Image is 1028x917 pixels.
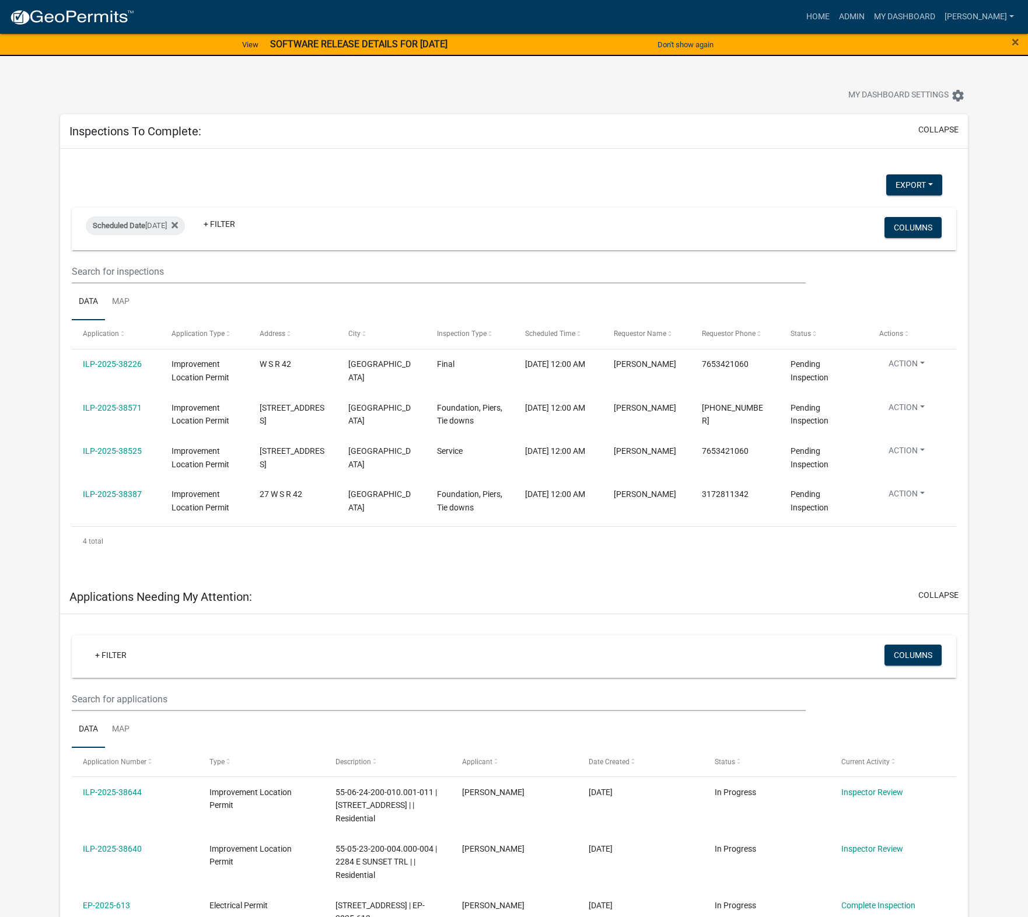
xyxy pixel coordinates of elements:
span: City [348,330,361,338]
button: Action [879,401,934,418]
span: 27 W S R 42 [260,489,302,499]
a: Map [105,283,137,321]
span: MOORESVILLE [348,446,411,469]
span: 3172811342 [702,489,749,499]
datatable-header-cell: Scheduled Time [514,320,603,348]
a: + Filter [86,645,136,666]
span: Pending Inspection [791,403,828,426]
span: JASON BOSAW [614,359,676,369]
span: 660 W GASBURG LN [260,446,324,469]
a: ILP-2025-38571 [83,403,142,412]
span: Description [335,758,371,766]
span: Pending Inspection [791,446,828,469]
div: 4 total [72,527,956,556]
span: Improvement Location Permit [172,359,229,382]
span: 09/30/2025 [589,844,613,853]
datatable-header-cell: Requestor Phone [691,320,779,348]
button: Don't show again [653,35,718,54]
span: In Progress [715,901,756,910]
span: MOORESVILLE [348,489,411,512]
a: View [237,35,263,54]
datatable-header-cell: Application Type [160,320,249,348]
span: Status [791,330,811,338]
span: MOORESVILLE [348,359,411,382]
span: 09/30/2025 [589,787,613,797]
button: Columns [884,217,942,238]
span: Robert A Walker [462,787,525,797]
span: 09/30/2025 [589,901,613,910]
button: Columns [884,645,942,666]
span: Improvement Location Permit [172,403,229,426]
button: My Dashboard Settingssettings [839,84,974,107]
datatable-header-cell: Application [72,320,160,348]
button: collapse [918,589,959,601]
span: William Walls [462,901,525,910]
span: 7653421060 [702,446,749,456]
input: Search for applications [72,687,806,711]
h5: Applications Needing My Attention: [69,590,252,604]
datatable-header-cell: Requestor Name [603,320,691,348]
datatable-header-cell: Application Number [72,748,198,776]
input: Search for inspections [72,260,806,283]
a: ILP-2025-38640 [83,844,142,853]
span: Pending Inspection [791,359,828,382]
div: collapse [60,149,968,580]
button: Action [879,444,934,461]
button: collapse [918,124,959,136]
a: + Filter [194,213,244,235]
span: 7653421060 [702,359,749,369]
span: My Dashboard Settings [848,89,949,103]
datatable-header-cell: Status [779,320,868,348]
datatable-header-cell: Current Activity [830,748,956,776]
datatable-header-cell: Inspection Type [425,320,514,348]
span: James Williams [462,844,525,853]
span: 10/07/2025, 12:00 AM [525,446,585,456]
a: Inspector Review [841,844,903,853]
datatable-header-cell: City [337,320,426,348]
span: Address [260,330,285,338]
span: Application Number [83,758,146,766]
a: ILP-2025-38525 [83,446,142,456]
span: 10/07/2025, 12:00 AM [525,403,585,412]
span: 765-318-1341 [702,403,763,426]
span: 6568 N BACK ST [260,403,324,426]
span: Current Activity [841,758,890,766]
span: 10/07/2025, 12:00 AM [525,489,585,499]
datatable-header-cell: Actions [868,320,956,348]
a: [PERSON_NAME] [940,6,1019,28]
span: 55-05-23-200-004.000-004 | 2284 E SUNSET TRL | | Residential [335,844,437,880]
span: ROBERT HENRY [614,489,676,499]
a: Complete Inspection [841,901,915,910]
datatable-header-cell: Address [249,320,337,348]
a: Data [72,711,105,748]
span: Status [715,758,735,766]
datatable-header-cell: Type [198,748,325,776]
a: My Dashboard [869,6,940,28]
span: 55-06-24-200-010.001-011 | 8679 N HUGGIN HOLLOW LN | | Residential [335,787,437,824]
a: ILP-2025-38387 [83,489,142,499]
button: Action [879,488,934,505]
a: Inspector Review [841,787,903,797]
button: Action [879,358,934,374]
span: Final [437,359,454,369]
span: Improvement Location Permit [172,446,229,469]
span: Applicant [462,758,492,766]
a: EP-2025-613 [83,901,130,910]
span: Inspection Type [437,330,487,338]
datatable-header-cell: Applicant [451,748,578,776]
span: Application [83,330,119,338]
span: Pending Inspection [791,489,828,512]
span: RODGER [614,446,676,456]
span: Date Created [589,758,630,766]
span: In Progress [715,787,756,797]
i: settings [951,89,965,103]
span: In Progress [715,844,756,853]
span: 10/07/2025, 12:00 AM [525,359,585,369]
button: Export [886,174,942,195]
span: Service [437,446,463,456]
a: Data [72,283,105,321]
button: Close [1012,35,1019,49]
span: Donna Hadley [614,403,676,412]
span: Actions [879,330,903,338]
span: MARTINSVILLE [348,403,411,426]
